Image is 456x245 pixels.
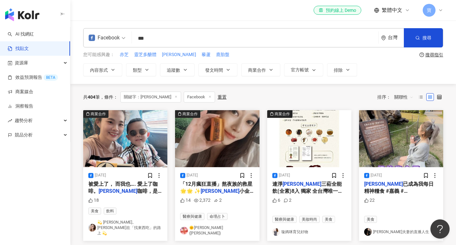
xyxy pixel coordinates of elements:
[160,63,195,76] button: 追蹤數
[83,110,167,167] button: 商業合作
[83,94,100,100] div: 共 筆
[272,216,297,223] span: 醫療與健康
[8,31,34,37] a: searchAI 找網紅
[187,173,198,178] div: [DATE]
[214,197,222,204] div: 2
[167,68,180,73] span: 追蹤數
[201,51,211,58] button: 藜蘆
[241,63,280,76] button: 商業合作
[364,228,372,236] img: KOL Avatar
[207,213,228,220] span: 命理占卜
[381,36,386,40] span: environment
[90,68,108,73] span: 內容形式
[8,89,33,95] a: 商案媒合
[272,181,283,187] span: 連淨
[95,173,106,178] div: [DATE]
[119,51,129,58] button: 赤芝
[430,219,450,239] iframe: Help Scout Beacon - Open
[15,56,28,70] span: 資源庫
[120,92,181,102] span: 關鍵字：[PERSON_NAME]
[5,8,39,21] img: logo
[314,6,361,15] a: 預約線上 Demo
[267,110,351,167] img: post-image
[291,67,309,72] span: 官方帳號
[425,52,443,57] div: 搜尋指引
[88,197,99,204] div: 18
[180,213,204,220] span: 醫療與健康
[83,63,122,76] button: 內容形式
[83,52,115,58] span: 您可能感興趣：
[420,53,424,57] span: question-circle
[100,94,118,100] span: 條件 ：
[422,35,431,40] span: 搜尋
[283,181,321,187] mark: [PERSON_NAME]
[284,63,323,76] button: 官方帳號
[371,173,382,178] div: [DATE]
[279,173,290,178] div: [DATE]
[120,52,129,58] span: 赤芝
[91,111,106,117] div: 商業合作
[88,220,162,236] a: KOL Avatar💫 [PERSON_NAME]。[PERSON_NAME]在「找東西吃」的路上 💫
[134,51,157,58] button: 靈芝多醣體
[126,63,156,76] button: 類型
[180,197,191,204] div: 14
[394,92,413,102] span: 關聯性
[216,51,230,58] button: 鹿胎盤
[327,63,357,76] button: 排除
[180,181,252,194] span: 「12月瘋狂直播」熬夜族的救星🌟🌟 ✨
[180,227,188,234] img: KOL Avatar
[8,45,29,52] a: 找貼文
[248,68,266,73] span: 商業合作
[15,113,33,128] span: 趨勢分析
[364,228,438,236] a: KOL Avatar[PERSON_NAME]夫妻的直播人生
[284,197,292,204] div: 2
[133,68,142,73] span: 類型
[99,188,137,194] mark: [PERSON_NAME]
[8,118,12,123] span: rise
[180,225,254,236] a: KOL Avatar🌞[PERSON_NAME]([PERSON_NAME])
[404,28,443,47] button: 搜尋
[162,51,196,58] button: [PERSON_NAME]
[218,94,227,100] div: 重置
[364,197,375,204] div: 22
[198,63,237,76] button: 發文時間
[88,224,96,232] img: KOL Avatar
[364,181,403,187] mark: [PERSON_NAME]
[175,110,259,167] button: 商業合作
[216,52,229,58] span: 鹿胎盤
[8,74,58,81] a: 效益預測報告BETA
[162,52,196,58] span: [PERSON_NAME]
[275,111,290,117] div: 商業合作
[15,128,33,142] span: 競品分析
[8,103,33,110] a: 洞察報告
[427,7,431,14] span: 寶
[267,110,351,167] button: 商業合作
[88,181,158,194] span: 被愛上了， 而我也…. 愛上了咖啡。
[359,110,443,167] img: post-image
[182,111,198,117] div: 商業合作
[201,188,239,194] mark: [PERSON_NAME]
[89,33,120,43] div: Facebook
[83,110,167,167] img: post-image
[175,110,259,167] img: post-image
[364,216,377,223] span: 美食
[202,52,211,58] span: 藜蘆
[322,216,335,223] span: 美食
[272,197,280,204] div: 6
[382,7,402,14] span: 繁體中文
[104,208,116,215] span: 飲料
[134,52,156,58] span: 靈芝多醣體
[205,68,223,73] span: 發文時間
[88,208,101,215] span: 美食
[377,92,417,102] div: 排序：
[194,197,211,204] div: 2,372
[388,35,404,40] div: 台灣
[272,228,346,236] a: KOL Avatar璇媽咪育兒好物
[272,228,280,236] img: KOL Avatar
[299,216,320,223] span: 美妝時尚
[88,94,95,100] span: 404
[184,92,215,102] span: Facebook
[319,7,356,13] div: 預約線上 Demo
[334,68,343,73] span: 排除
